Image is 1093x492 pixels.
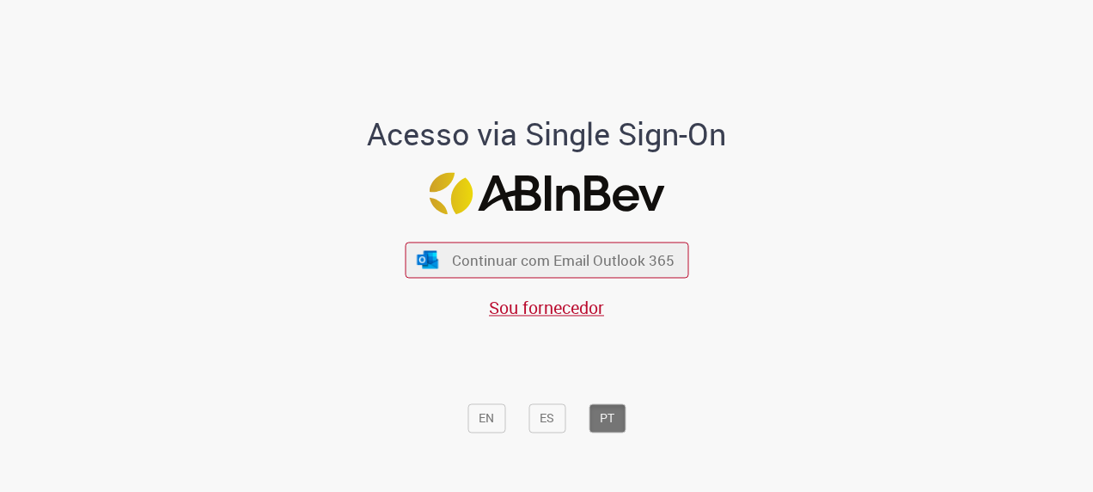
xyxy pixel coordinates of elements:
[467,403,505,433] button: EN
[452,250,675,270] span: Continuar com Email Outlook 365
[416,250,440,268] img: ícone Azure/Microsoft 360
[405,243,688,278] button: ícone Azure/Microsoft 360 Continuar com Email Outlook 365
[308,118,785,152] h1: Acesso via Single Sign-On
[589,403,626,433] button: PT
[528,403,565,433] button: ES
[429,173,664,215] img: Logo ABInBev
[489,296,604,319] a: Sou fornecedor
